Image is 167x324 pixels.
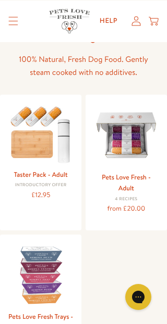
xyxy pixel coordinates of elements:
span: 100% Natural, Fresh Dog Food. Gently steam cooked with no additives. [19,54,148,78]
div: from £20.00 [93,203,159,215]
h1: Adult Dog Food [8,28,159,44]
summary: Translation missing: en.sections.header.menu [1,9,26,33]
a: Taster Pack - Adult [14,170,68,179]
img: Taster Pack - Adult [8,102,74,165]
div: £12.95 [8,190,74,201]
div: 4 Recipes [93,197,159,202]
a: Help [92,11,125,30]
iframe: Gorgias live chat messenger [120,280,157,314]
img: Pets Love Fresh [49,8,90,33]
div: Introductory Offer [8,183,74,188]
a: Pets Love Fresh - Adult [102,173,151,193]
img: Pets Love Fresh Trays - Adult [8,242,74,308]
img: Pets Love Fresh - Adult [93,102,159,168]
